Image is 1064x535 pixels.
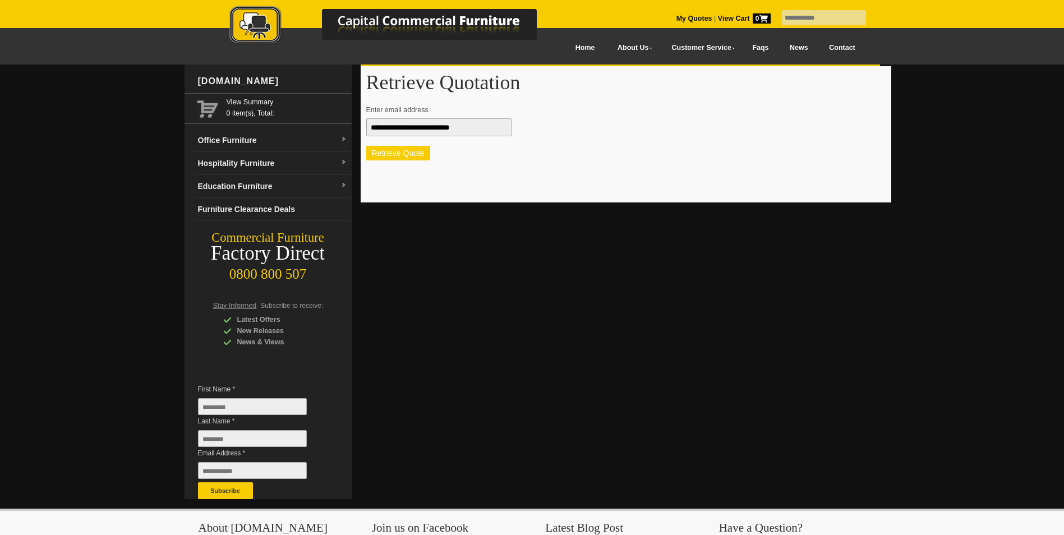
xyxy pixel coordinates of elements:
[199,6,591,50] a: Capital Commercial Furniture Logo
[223,325,330,336] div: New Releases
[366,146,430,160] button: Retrieve Quote
[227,96,347,117] span: 0 item(s), Total:
[340,136,347,143] img: dropdown
[185,246,352,261] div: Factory Direct
[194,64,352,98] div: [DOMAIN_NAME]
[194,175,352,198] a: Education Furnituredropdown
[198,448,324,459] span: Email Address *
[742,35,780,61] a: Faqs
[718,15,771,22] strong: View Cart
[198,398,307,415] input: First Name *
[340,159,347,166] img: dropdown
[818,35,865,61] a: Contact
[227,96,347,108] a: View Summary
[194,198,352,221] a: Furniture Clearance Deals
[676,15,712,22] a: My Quotes
[366,104,875,116] p: Enter email address
[199,6,591,47] img: Capital Commercial Furniture Logo
[366,72,886,93] h1: Retrieve Quotation
[194,129,352,152] a: Office Furnituredropdown
[198,430,307,447] input: Last Name *
[198,462,307,479] input: Email Address *
[185,230,352,246] div: Commercial Furniture
[605,35,659,61] a: About Us
[194,152,352,175] a: Hospitality Furnituredropdown
[198,416,324,427] span: Last Name *
[223,336,330,348] div: News & Views
[779,35,818,61] a: News
[223,314,330,325] div: Latest Offers
[198,384,324,395] span: First Name *
[260,302,323,310] span: Subscribe to receive:
[340,182,347,189] img: dropdown
[213,302,257,310] span: Stay Informed
[753,13,771,24] span: 0
[198,482,253,499] button: Subscribe
[185,261,352,282] div: 0800 800 507
[716,15,770,22] a: View Cart0
[659,35,741,61] a: Customer Service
